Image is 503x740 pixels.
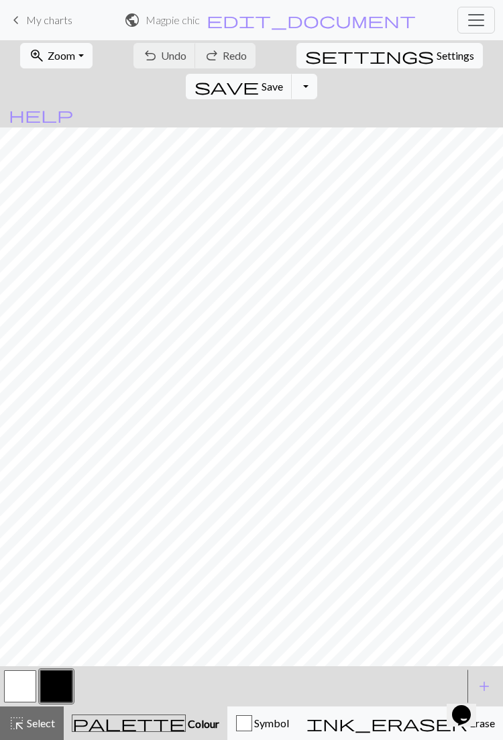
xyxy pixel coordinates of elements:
[296,43,483,68] button: SettingsSettings
[207,11,416,30] span: edit_document
[305,46,434,65] span: settings
[437,48,474,64] span: Settings
[26,13,72,26] span: My charts
[8,9,72,32] a: My charts
[20,43,92,68] button: Zoom
[305,48,434,64] i: Settings
[186,74,292,99] button: Save
[447,686,490,727] iframe: chat widget
[457,7,495,34] button: Toggle navigation
[194,77,259,96] span: save
[64,706,227,740] button: Colour
[9,714,25,733] span: highlight_alt
[9,105,73,124] span: help
[476,677,492,696] span: add
[186,717,219,730] span: Colour
[262,80,283,93] span: Save
[124,11,140,30] span: public
[48,49,75,62] span: Zoom
[252,717,289,729] span: Symbol
[29,46,45,65] span: zoom_in
[146,13,201,26] h2: Magpie chicken / Magpie chicken
[72,714,185,733] span: palette
[25,717,55,729] span: Select
[8,11,24,30] span: keyboard_arrow_left
[306,714,467,733] span: ink_eraser
[227,706,298,740] button: Symbol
